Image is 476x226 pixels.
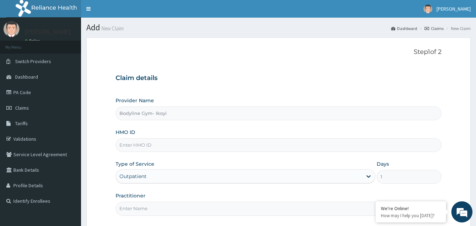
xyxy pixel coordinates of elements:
p: [PERSON_NAME] [25,29,71,35]
input: Enter HMO ID [116,138,442,152]
span: Dashboard [15,74,38,80]
small: New Claim [100,26,124,31]
span: Switch Providers [15,58,51,65]
div: We're Online! [381,205,441,212]
span: Claims [15,105,29,111]
img: User Image [4,21,19,37]
label: Type of Service [116,160,154,167]
p: How may I help you today? [381,213,441,219]
input: Enter Name [116,202,442,215]
a: Dashboard [391,25,417,31]
label: HMO ID [116,129,135,136]
a: Online [25,38,42,43]
label: Provider Name [116,97,154,104]
label: Practitioner [116,192,146,199]
span: Tariffs [15,120,28,127]
h3: Claim details [116,74,442,82]
a: Claims [425,25,444,31]
h1: Add [86,23,471,32]
p: Step 1 of 2 [116,48,442,56]
img: User Image [424,5,432,13]
li: New Claim [444,25,471,31]
span: [PERSON_NAME] [437,6,471,12]
label: Days [377,160,389,167]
